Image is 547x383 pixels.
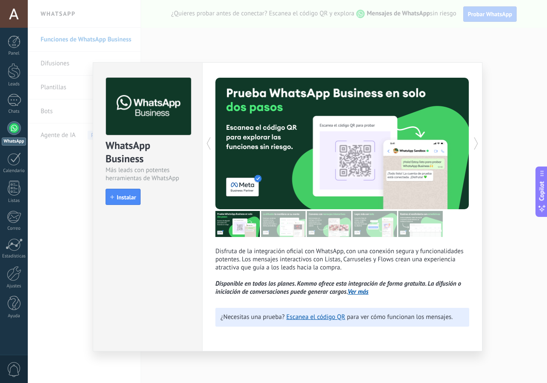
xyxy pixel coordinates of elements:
div: Correo [2,226,26,231]
div: Estadísticas [2,254,26,259]
div: Panel [2,51,26,56]
div: Ajustes [2,284,26,289]
img: tour_image_cc27419dad425b0ae96c2716632553fa.png [261,211,306,237]
div: Leads [2,82,26,87]
div: WhatsApp Business [106,139,190,166]
img: tour_image_cc377002d0016b7ebaeb4dbe65cb2175.png [398,211,443,237]
img: tour_image_7a4924cebc22ed9e3259523e50fe4fd6.png [215,211,260,237]
div: Más leads con potentes herramientas de WhatsApp [106,166,190,182]
img: tour_image_1009fe39f4f058b759f0df5a2b7f6f06.png [307,211,351,237]
span: para ver cómo funcionan los mensajes. [347,313,453,321]
div: Listas [2,198,26,204]
div: Calendario [2,168,26,174]
p: Disfruta de la integración oficial con WhatsApp, con una conexión segura y funcionalidades potent... [215,247,469,296]
div: Ayuda [2,313,26,319]
i: Disponible en todos los planes. Kommo ofrece esta integración de forma gratuita. La difusión o in... [215,280,461,296]
div: Chats [2,109,26,114]
img: tour_image_62c9952fc9cf984da8d1d2aa2c453724.png [353,211,397,237]
div: WhatsApp [2,137,26,146]
a: Escanea el código QR [286,313,345,321]
span: Copilot [538,181,546,201]
a: Ver más [348,288,369,296]
span: Instalar [117,194,136,200]
button: Instalar [106,189,141,205]
span: ¿Necesitas una prueba? [221,313,285,321]
img: logo_main.png [106,78,191,135]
